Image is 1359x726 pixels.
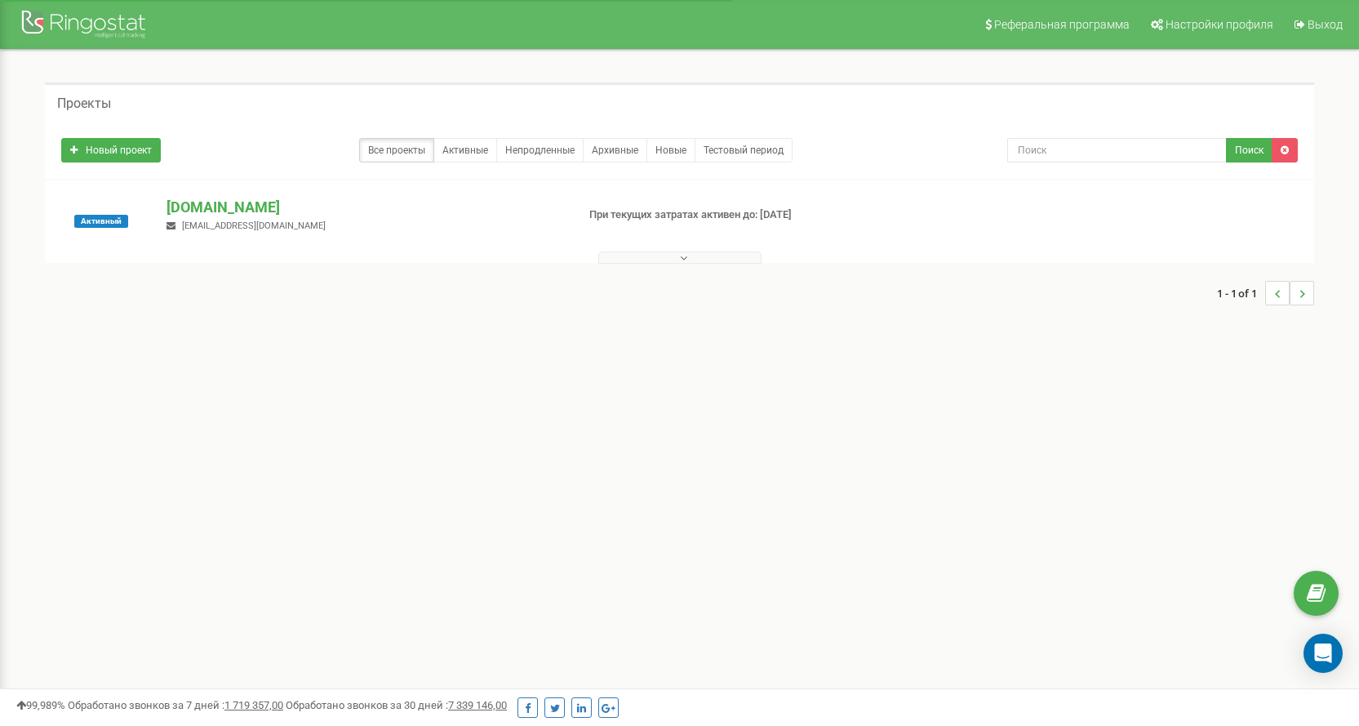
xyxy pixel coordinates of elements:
[1217,281,1265,305] span: 1 - 1 of 1
[224,699,283,711] u: 1 719 357,00
[1308,18,1343,31] span: Выход
[496,138,584,163] a: Непродленные
[16,699,65,711] span: 99,989%
[57,96,111,111] h5: Проекты
[695,138,793,163] a: Тестовый период
[68,699,283,711] span: Обработано звонков за 7 дней :
[433,138,497,163] a: Активные
[1303,634,1343,673] div: Open Intercom Messenger
[182,220,326,231] span: [EMAIL_ADDRESS][DOMAIN_NAME]
[1166,18,1273,31] span: Настройки профиля
[1007,138,1227,163] input: Поиск
[359,138,434,163] a: Все проекты
[994,18,1130,31] span: Реферальная программа
[448,699,507,711] u: 7 339 146,00
[167,197,562,218] p: [DOMAIN_NAME]
[1226,138,1272,163] button: Поиск
[74,215,128,228] span: Активный
[646,138,695,163] a: Новые
[1217,265,1314,322] nav: ...
[583,138,647,163] a: Архивные
[589,207,880,223] p: При текущих затратах активен до: [DATE]
[61,138,161,163] a: Новый проект
[286,699,507,711] span: Обработано звонков за 30 дней :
